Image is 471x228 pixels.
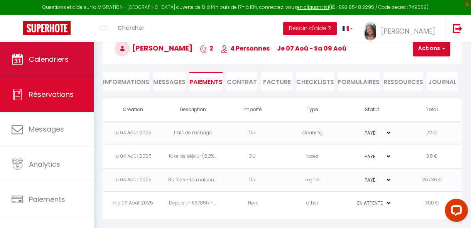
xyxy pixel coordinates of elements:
td: 300 € [402,192,462,215]
img: logout [453,24,463,33]
span: Messages [153,78,186,86]
a: ... [PERSON_NAME] [359,15,445,42]
th: Statut [342,98,402,121]
span: Paiements [29,194,65,204]
span: Chercher [118,24,144,32]
span: Messages [29,124,64,134]
a: en cliquant ici [297,4,329,10]
th: Total [402,98,462,121]
td: taxes [282,145,342,168]
td: Oui [223,121,282,145]
span: 4 Personnes [221,44,270,53]
span: 2 [200,44,213,53]
img: ... [365,22,376,41]
td: Non [223,192,282,215]
td: nights [282,168,342,192]
span: Calendriers [29,54,69,64]
img: Super Booking [23,21,71,35]
td: me 06 Août 2025 [103,192,163,215]
td: cleaning [282,121,342,145]
span: Réservations [29,90,74,99]
td: frais de ménage [163,121,223,145]
td: 72 € [402,121,462,145]
iframe: LiveChat chat widget [439,196,471,228]
td: Oui [223,145,282,168]
th: Importé [223,98,282,121]
td: taxe de séjour (2.2%... [163,145,223,168]
td: 207.36 € [402,168,462,192]
li: Journal [427,72,458,91]
td: Nuitées - La maison ... [163,168,223,192]
li: Ressources [383,72,423,91]
li: Informations [103,72,149,91]
li: Contrat [226,72,257,91]
span: Analytics [29,159,60,169]
td: other [282,192,342,215]
th: Type [282,98,342,121]
th: Création [103,98,163,121]
li: CHECKLISTS [296,72,334,91]
td: 3.8 € [402,145,462,168]
span: [PERSON_NAME] [381,26,435,36]
span: [PERSON_NAME] [115,43,192,53]
span: je 07 Aoû - sa 09 Aoû [277,44,346,53]
td: lu 04 Août 2025 [103,121,163,145]
td: lu 04 Août 2025 [103,168,163,192]
button: Actions [413,41,450,56]
li: Facture [261,72,292,91]
td: Oui [223,168,282,192]
th: Description [163,98,223,121]
a: Chercher [112,15,150,42]
td: lu 04 Août 2025 [103,145,163,168]
li: FORMULAIRES [338,72,380,91]
button: Besoin d'aide ? [283,22,337,35]
td: Deposit - 6378517 - ... [163,192,223,215]
li: Paiements [189,72,223,91]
